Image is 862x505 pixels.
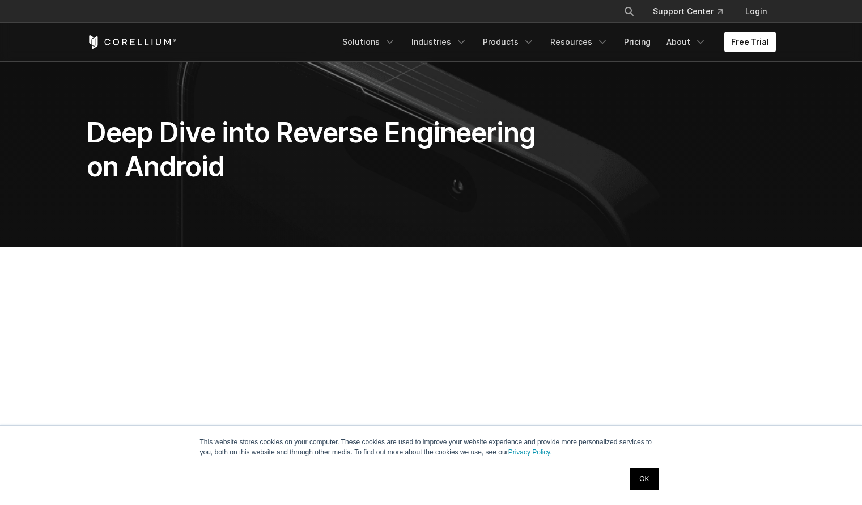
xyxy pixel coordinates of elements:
a: Industries [405,32,474,52]
a: About [660,32,713,52]
a: Solutions [336,32,402,52]
button: Search [619,1,639,22]
p: This website stores cookies on your computer. These cookies are used to improve your website expe... [200,437,663,457]
a: Privacy Policy. [508,448,552,456]
a: Resources [543,32,615,52]
h1: Deep Dive into Reverse Engineering on Android [87,116,538,184]
div: Navigation Menu [336,32,776,52]
a: Free Trial [724,32,776,52]
a: Products [476,32,541,52]
a: Pricing [617,32,657,52]
a: Corellium Home [87,35,177,49]
a: OK [630,468,659,490]
a: Support Center [644,1,732,22]
div: Navigation Menu [610,1,776,22]
a: Login [736,1,776,22]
